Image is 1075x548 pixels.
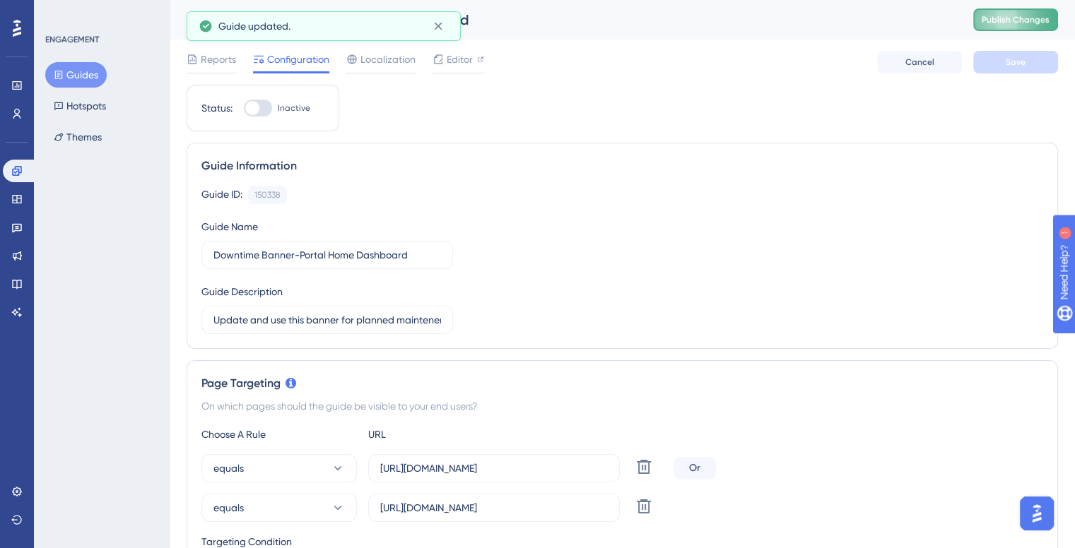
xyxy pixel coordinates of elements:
span: Need Help? [33,4,88,20]
span: Save [1006,56,1026,68]
button: equals [201,454,357,482]
span: Publish Changes [982,14,1050,25]
button: equals [201,494,357,522]
div: Page Targeting [201,375,1043,392]
div: Guide ID: [201,186,242,204]
span: Guide updated. [218,18,290,35]
div: Or [674,457,716,480]
input: yourwebsite.com/path [380,460,608,476]
input: Type your Guide’s Name here [213,247,441,263]
div: Guide Description [201,283,283,300]
span: Reports [201,51,236,68]
input: Type your Guide’s Description here [213,312,441,328]
span: Inactive [278,102,310,114]
div: Choose A Rule [201,426,357,443]
button: Save [973,51,1058,73]
button: Themes [45,124,110,150]
button: Guides [45,62,107,88]
span: Configuration [267,51,329,68]
span: equals [213,499,244,516]
div: 1 [98,7,102,18]
div: Status: [201,100,233,117]
span: equals [213,460,244,477]
button: Publish Changes [973,8,1058,31]
div: URL [368,426,524,443]
button: Hotspots [45,93,114,119]
div: Guide Information [201,157,1043,174]
span: Cancel [905,56,934,68]
iframe: UserGuiding AI Assistant Launcher [1016,492,1058,535]
span: Editor [447,51,473,68]
button: Cancel [877,51,962,73]
div: Downtime Banner-Portal Home Dashboard [187,10,938,30]
div: On which pages should the guide be visible to your end users? [201,398,1043,415]
input: yourwebsite.com/path [380,500,608,516]
div: 150338 [254,189,281,201]
span: Localization [360,51,416,68]
div: Guide Name [201,218,258,235]
div: ENGAGEMENT [45,34,99,45]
